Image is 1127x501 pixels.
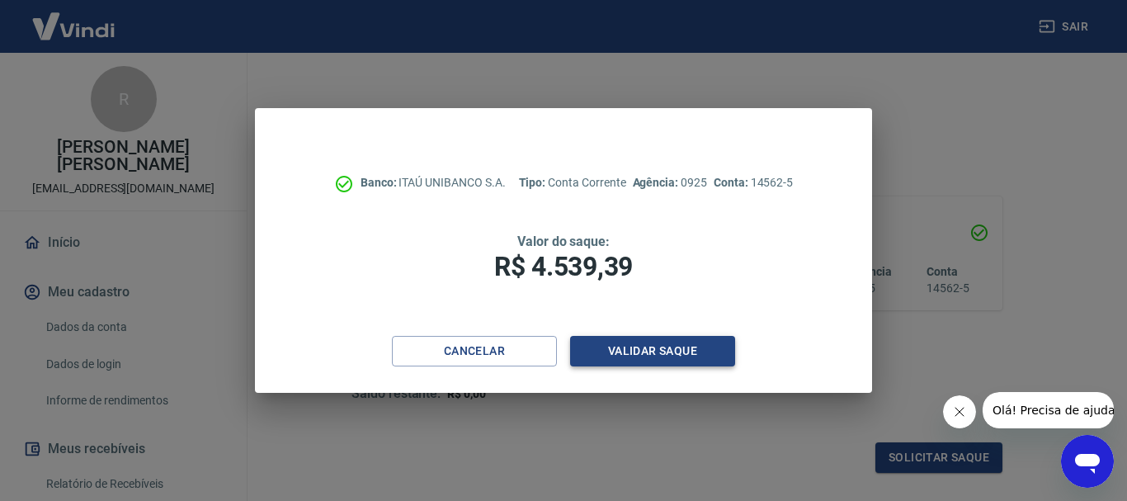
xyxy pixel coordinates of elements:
span: Banco: [361,176,399,189]
iframe: Mensagem da empresa [983,392,1114,428]
span: Conta: [714,176,751,189]
p: 14562-5 [714,174,793,191]
span: R$ 4.539,39 [494,251,633,282]
iframe: Botão para abrir a janela de mensagens [1061,435,1114,488]
p: 0925 [633,174,707,191]
button: Validar saque [570,336,735,366]
iframe: Fechar mensagem [943,395,976,428]
p: ITAÚ UNIBANCO S.A. [361,174,506,191]
button: Cancelar [392,336,557,366]
span: Valor do saque: [517,234,610,249]
span: Tipo: [519,176,549,189]
span: Olá! Precisa de ajuda? [10,12,139,25]
span: Agência: [633,176,681,189]
p: Conta Corrente [519,174,626,191]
